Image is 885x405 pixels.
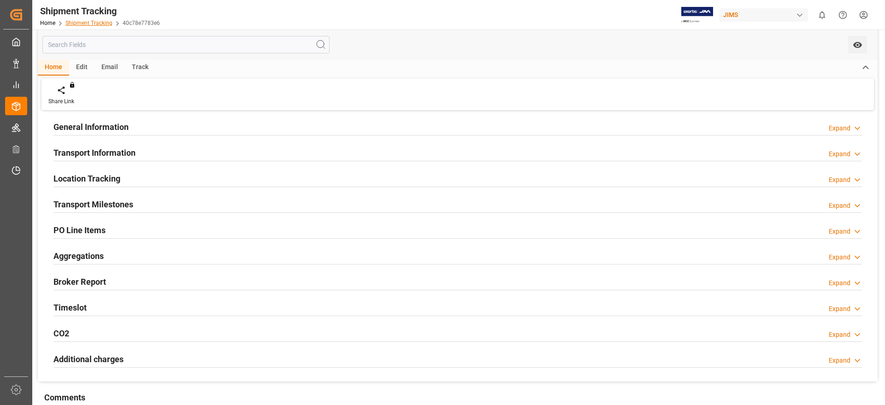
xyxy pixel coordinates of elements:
div: Expand [829,278,850,288]
div: Expand [829,227,850,236]
div: Expand [829,201,850,211]
img: Exertis%20JAM%20-%20Email%20Logo.jpg_1722504956.jpg [681,7,713,23]
h2: Timeslot [53,301,87,314]
div: Expand [829,252,850,262]
div: Edit [69,60,94,76]
a: Shipment Tracking [65,20,112,26]
h2: CO2 [53,327,69,340]
div: Expand [829,149,850,159]
h2: Broker Report [53,276,106,288]
h2: Comments [44,391,85,404]
div: Shipment Tracking [40,4,160,18]
button: JIMS [720,6,812,23]
div: Expand [829,175,850,185]
div: Expand [829,356,850,365]
h2: Transport Milestones [53,198,133,211]
button: open menu [848,36,867,53]
div: Home [38,60,69,76]
div: JIMS [720,8,808,22]
h2: Transport Information [53,147,136,159]
div: Expand [829,330,850,340]
h2: PO Line Items [53,224,106,236]
input: Search Fields [42,36,330,53]
div: Expand [829,304,850,314]
button: Help Center [832,5,853,25]
div: Expand [829,123,850,133]
h2: General Information [53,121,129,133]
h2: Aggregations [53,250,104,262]
a: Home [40,20,55,26]
h2: Additional charges [53,353,124,365]
div: Track [125,60,155,76]
h2: Location Tracking [53,172,120,185]
button: show 0 new notifications [812,5,832,25]
div: Email [94,60,125,76]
